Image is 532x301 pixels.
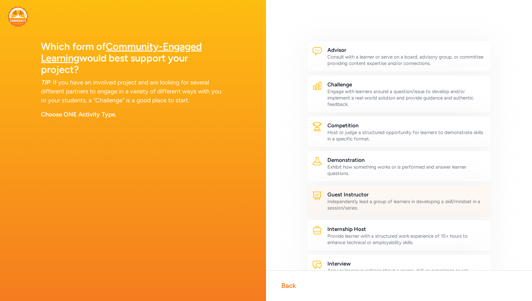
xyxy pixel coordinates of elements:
h2: Guest Instructor [327,191,486,198]
div: Choose ONE Activity Type. [41,110,225,119]
h2: Internship Host [327,225,486,233]
div: Back [281,281,296,290]
a: Community-Engaged Learning [41,41,202,64]
div: Exhibit how something works or is performed and answer learner questions. [327,164,486,177]
div: : If you have an involved project and are looking for several different partners to engage in a v... [41,78,225,105]
div: Answer learner questions about a career, skill, or experience or ask questions to help a learner ... [327,267,486,280]
span: TIP [41,79,50,86]
div: Independently lead a group of learners in developing a skill/mindset in a session/series. [327,198,486,211]
h2: Demonstration [327,156,486,164]
h2: Challenge [327,81,486,88]
div: Host or judge a structured opportunity for learners to demonstrate skills in a specific format. [327,129,486,142]
h2: Advisor [327,46,486,54]
div: Engage with learners around a question/issue to develop and/or implement a real-world solution an... [327,88,486,107]
img: logo [8,6,28,27]
h1: Which form of would best support your project? [41,41,225,75]
div: Consult with a learner or serve on a board, advisory group, or committee providing content expert... [327,54,486,67]
h2: Interview [327,260,486,267]
h2: Competition [327,122,486,129]
div: Provide learner with a structured work experience of 15+ hours to enhance technical or employabil... [327,233,486,246]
